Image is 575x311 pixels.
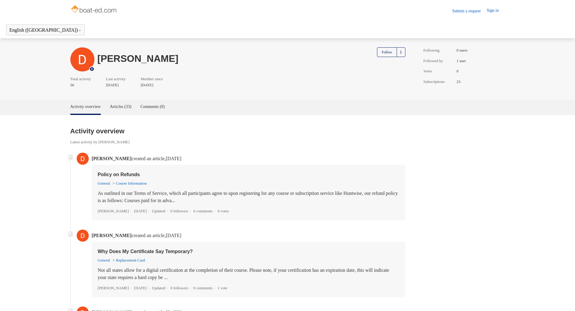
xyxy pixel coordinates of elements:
[423,47,454,53] span: Following
[92,233,132,238] span: [PERSON_NAME]
[423,79,454,85] span: Subscriptions
[98,286,133,290] li: [PERSON_NAME]
[457,68,459,74] span: 0
[193,209,216,213] li: 0 comments
[106,83,119,87] time: 01/29/2024, 16:26
[170,286,192,290] li: 0 followers
[97,55,374,62] h1: [PERSON_NAME]
[457,79,461,85] span: 23
[152,209,169,213] li: Updated
[70,82,94,88] span: 56
[70,126,405,136] h2: Activity overview
[141,76,163,82] span: Member since
[166,156,181,161] time: 01/29/2024, 16:26
[193,286,216,290] li: 0 comments
[555,291,570,306] div: Live chat
[423,58,454,64] span: Followed by
[134,286,147,290] time: 03/01/2024, 17:22
[92,232,405,239] p: created an article,
[111,181,147,186] li: Course Information
[423,68,454,74] span: Votes
[98,267,399,281] p: Not all states allow for a digital certification at the completion of their course. Please note, ...
[92,156,132,161] span: [PERSON_NAME]
[70,76,91,82] span: Total activity
[111,258,145,262] li: Replacement Card
[170,209,192,213] li: 0 followers
[152,286,169,290] li: Updated
[116,258,145,262] a: Replacement Card
[116,181,147,186] a: Course Information
[457,58,466,64] span: 1 user
[70,136,405,145] span: Latest activity by [PERSON_NAME]
[98,249,193,254] a: Why Does My Certificate Say Temporary?
[92,155,405,162] p: created an article,
[140,100,165,114] a: Comments (0)
[134,209,147,213] time: 04/17/2024, 15:26
[98,258,110,262] a: General
[98,172,140,177] a: Policy on Refunds
[452,8,487,14] a: Submit a request
[98,209,133,213] li: [PERSON_NAME]
[98,181,110,186] a: General
[110,100,131,114] a: Articles (33)
[487,7,505,14] a: Sign in
[9,27,81,33] button: English ([GEOGRAPHIC_DATA])
[166,233,181,238] time: 01/05/2024, 18:35
[457,47,468,53] span: 0 users
[141,83,153,87] time: 01/05/2024, 17:59
[70,100,101,114] a: Activity overview
[106,76,126,82] span: Last activity
[70,4,118,16] img: Boat-Ed Help Center home page
[98,190,399,204] p: As outlined in our Terms of Service, which all participants agree to upon registering for any cou...
[218,209,229,213] li: 0 votes
[218,286,227,290] li: 1 vote
[377,47,405,57] button: Follow User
